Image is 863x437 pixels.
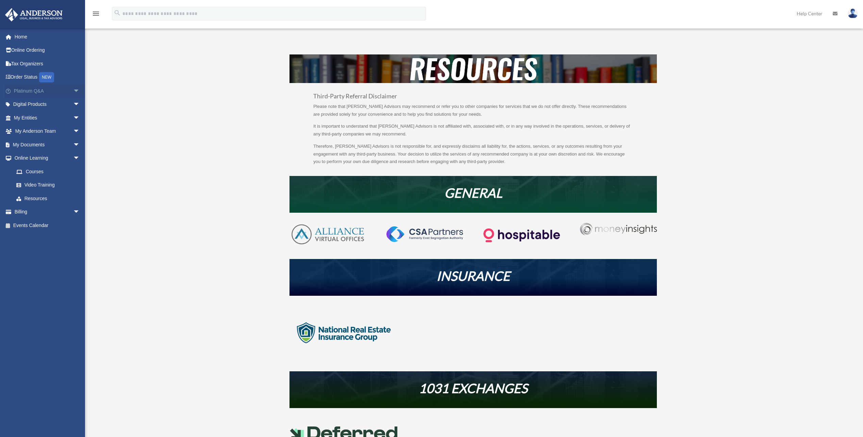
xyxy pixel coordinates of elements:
[10,178,90,192] a: Video Training
[5,44,90,57] a: Online Ordering
[114,9,121,17] i: search
[5,98,90,111] a: Digital Productsarrow_drop_down
[419,380,528,396] em: 1031 EXCHANGES
[10,192,87,205] a: Resources
[313,123,633,143] p: It is important to understand that [PERSON_NAME] Advisors is not affiliated with, associated with...
[5,125,90,138] a: My Anderson Teamarrow_drop_down
[73,205,87,219] span: arrow_drop_down
[5,30,90,44] a: Home
[92,12,100,18] a: menu
[5,138,90,151] a: My Documentsarrow_drop_down
[483,223,560,248] img: Logo-transparent-dark
[73,151,87,165] span: arrow_drop_down
[313,93,633,103] h3: Third-Party Referral Disclaimer
[73,98,87,112] span: arrow_drop_down
[5,57,90,70] a: Tax Organizers
[5,205,90,219] a: Billingarrow_drop_down
[5,84,90,98] a: Platinum Q&Aarrow_drop_down
[5,70,90,84] a: Order StatusNEW
[73,138,87,152] span: arrow_drop_down
[848,9,858,18] img: User Pic
[10,165,90,178] a: Courses
[73,111,87,125] span: arrow_drop_down
[5,218,90,232] a: Events Calendar
[73,125,87,139] span: arrow_drop_down
[289,54,657,83] img: resources-header
[5,111,90,125] a: My Entitiesarrow_drop_down
[92,10,100,18] i: menu
[5,151,90,165] a: Online Learningarrow_drop_down
[313,103,633,123] p: Please note that [PERSON_NAME] Advisors may recommend or refer you to other companies for service...
[289,306,398,360] img: logo-nreig
[436,268,510,284] em: INSURANCE
[580,223,657,236] img: Money-Insights-Logo-Silver NEW
[386,226,463,242] img: CSA-partners-Formerly-Cost-Segregation-Authority
[39,72,54,82] div: NEW
[289,223,366,246] img: AVO-logo-1-color
[73,84,87,98] span: arrow_drop_down
[313,143,633,166] p: Therefore, [PERSON_NAME] Advisors is not responsible for, and expressly disclaims all liability f...
[3,8,65,21] img: Anderson Advisors Platinum Portal
[444,185,502,200] em: GENERAL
